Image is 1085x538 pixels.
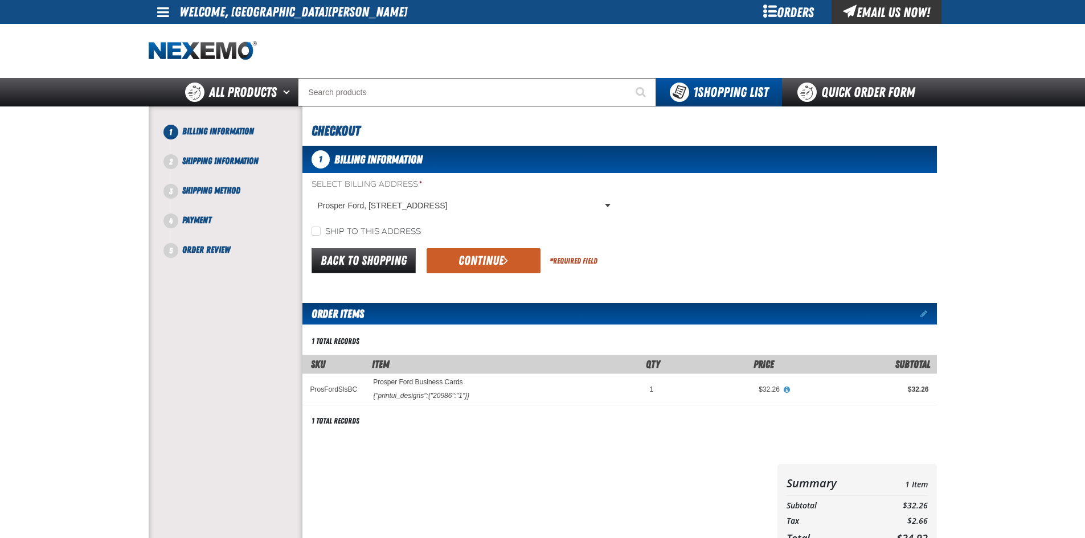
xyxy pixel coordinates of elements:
li: Shipping Method. Step 3 of 5. Not Completed [171,184,302,213]
li: Shipping Information. Step 2 of 5. Not Completed [171,154,302,184]
span: Billing Information [334,153,423,166]
h2: Order Items [302,303,364,325]
span: Shipping Information [182,155,259,166]
span: Subtotal [895,358,930,370]
img: Nexemo logo [149,41,257,61]
span: Qty [646,358,660,370]
div: 1 total records [312,336,359,347]
span: 2 [163,154,178,169]
td: ProsFordSlsBC [302,373,366,405]
th: Tax [787,514,874,529]
span: 1 [312,150,330,169]
nav: Checkout steps. Current step is Billing Information. Step 1 of 5 [162,125,302,257]
span: 3 [163,184,178,199]
span: Billing Information [182,126,254,137]
span: 5 [163,243,178,258]
div: Required Field [550,256,597,266]
span: Order Review [182,244,230,255]
td: 1 Item [873,473,927,493]
span: 1 [650,385,654,393]
strong: 1 [693,84,698,100]
span: Checkout [312,123,360,139]
span: All Products [209,82,277,102]
span: Shipping Method [182,185,240,196]
a: Prosper Ford Business Cards [373,378,462,386]
label: Select Billing Address [312,179,615,190]
li: Order Review. Step 5 of 5. Not Completed [171,243,302,257]
a: Quick Order Form [782,78,936,106]
span: Shopping List [693,84,768,100]
div: 1 total records [312,416,359,426]
button: Continue [427,248,541,273]
a: Home [149,41,257,61]
div: {"printui_designs":{"20986":"1"}} [373,391,469,400]
td: $32.26 [873,498,927,514]
div: $32.26 [669,385,780,394]
input: Search [298,78,656,106]
span: Price [754,358,774,370]
span: 4 [163,213,178,228]
button: Open All Products pages [279,78,298,106]
button: View All Prices for Prosper Ford Business Cards [780,385,795,395]
span: Payment [182,215,211,225]
button: Start Searching [628,78,656,106]
th: Summary [787,473,874,493]
input: Ship to this address [312,227,321,236]
li: Payment. Step 4 of 5. Not Completed [171,213,302,243]
td: $2.66 [873,514,927,529]
li: Billing Information. Step 1 of 5. Not Completed [171,125,302,154]
span: Prosper Ford, [STREET_ADDRESS] [318,200,603,212]
a: Edit items [920,310,937,318]
span: 1 [163,125,178,139]
th: Subtotal [787,498,874,514]
span: Item [372,358,390,370]
button: You have 1 Shopping List. Open to view details [656,78,782,106]
div: $32.26 [796,385,929,394]
a: Back to Shopping [312,248,416,273]
label: Ship to this address [312,227,421,237]
a: SKU [311,358,325,370]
